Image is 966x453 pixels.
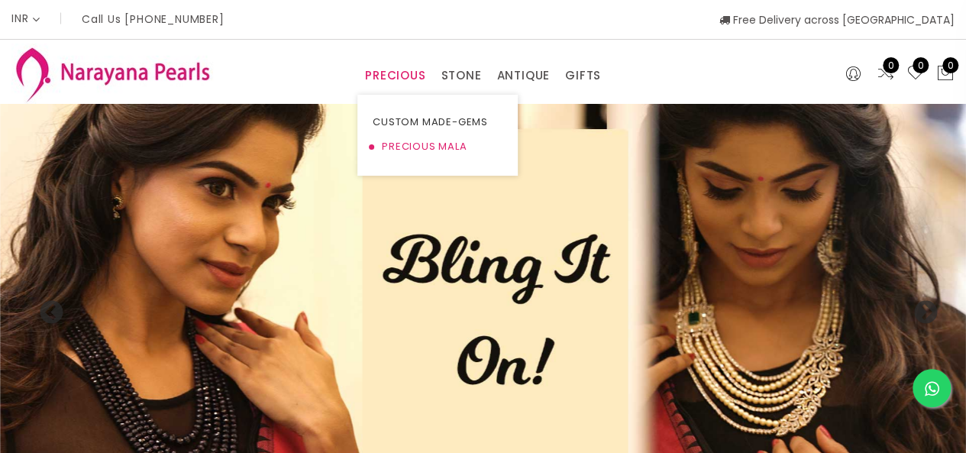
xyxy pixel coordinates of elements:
[942,57,958,73] span: 0
[441,64,481,87] a: STONE
[365,64,425,87] a: PRECIOUS
[913,57,929,73] span: 0
[906,64,925,84] a: 0
[936,64,955,84] button: 0
[373,134,502,159] a: PRECIOUS MALA
[373,110,502,134] a: CUSTOM MADE-GEMS
[496,64,550,87] a: ANTIQUE
[877,64,895,84] a: 0
[913,300,928,315] button: Next
[719,12,955,28] span: Free Delivery across [GEOGRAPHIC_DATA]
[38,300,53,315] button: Previous
[565,64,601,87] a: GIFTS
[883,57,899,73] span: 0
[82,14,225,24] p: Call Us [PHONE_NUMBER]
